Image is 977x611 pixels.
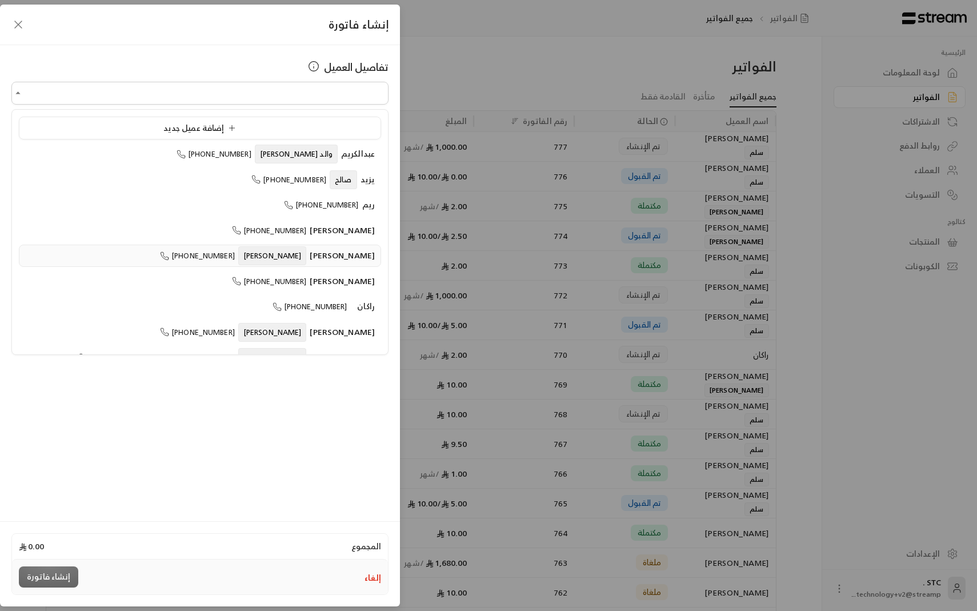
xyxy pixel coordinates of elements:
span: [PHONE_NUMBER] [79,351,154,364]
span: [PHONE_NUMBER] [160,326,235,339]
span: والد [PERSON_NAME] [255,145,338,163]
span: [PERSON_NAME] [310,325,375,339]
span: [PERSON_NAME] [310,248,375,262]
span: تفاصيل العميل [324,59,389,75]
span: إنشاء فاتورة [329,14,389,34]
button: إلغاء [365,572,381,584]
span: [PHONE_NUMBER] [160,249,235,262]
span: [EMAIL_ADDRESS][DOMAIN_NAME] [161,351,375,376]
button: Close [11,86,25,100]
span: [PHONE_NUMBER] [232,275,307,288]
span: 0.00 [19,541,44,552]
span: [PERSON_NAME] [310,274,375,288]
span: [PERSON_NAME] [238,246,307,265]
span: [PERSON_NAME] [238,323,307,342]
span: يزيد [361,172,375,186]
span: [PHONE_NUMBER] [251,173,326,186]
span: إضافة عميل جديد [163,121,241,135]
span: [PERSON_NAME] [310,350,375,364]
span: [PHONE_NUMBER] [177,147,251,161]
span: صالح [330,170,357,189]
span: عبدالكريم [341,146,375,161]
span: [PHONE_NUMBER] [273,300,347,313]
span: ريم [362,197,375,211]
span: [PHONE_NUMBER] [284,198,359,211]
span: راكان [357,299,375,313]
span: [PERSON_NAME] [310,223,375,237]
span: المجموع [351,541,381,552]
span: [PHONE_NUMBER] [232,224,307,237]
span: [PERSON_NAME] [238,348,307,367]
